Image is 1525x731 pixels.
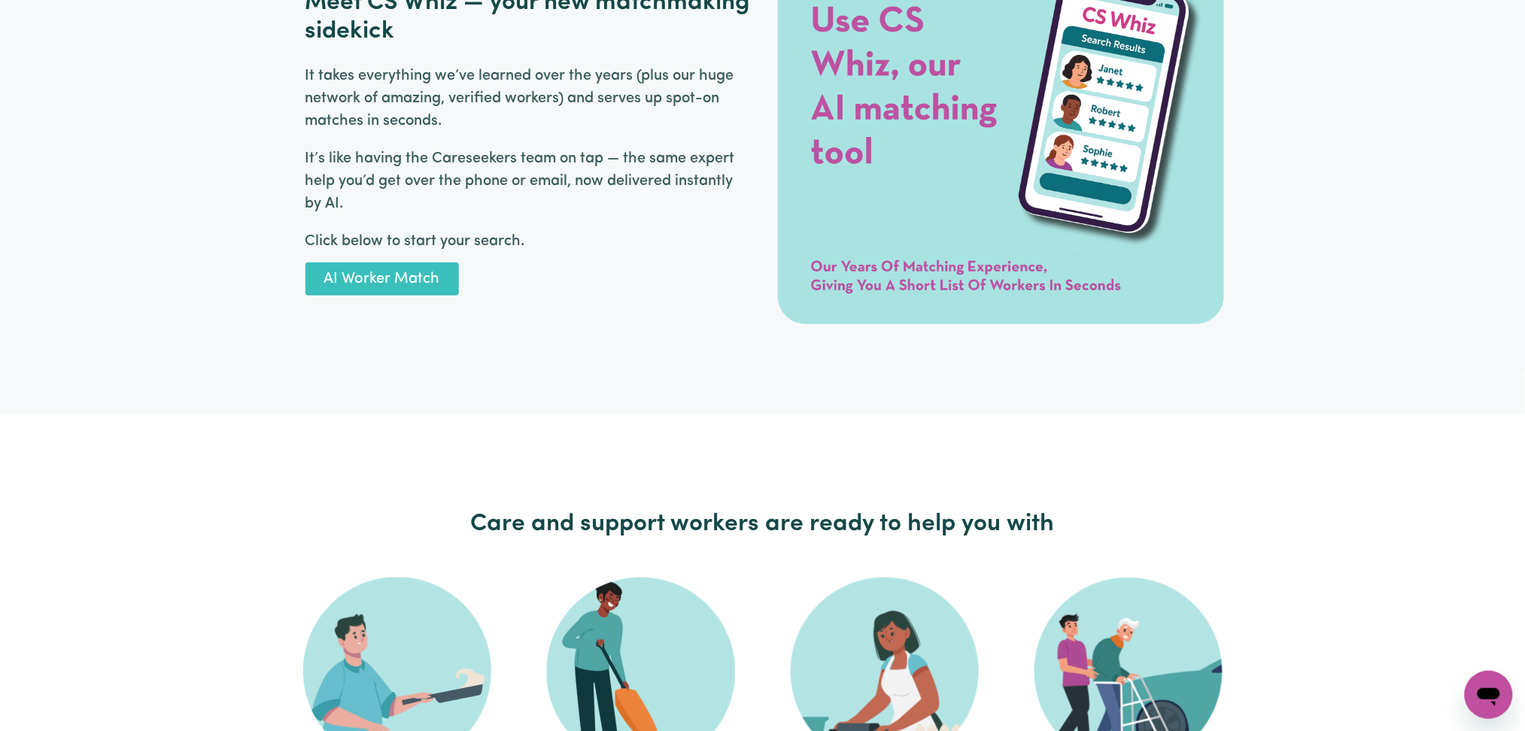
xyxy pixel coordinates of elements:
[305,262,459,296] a: AI Worker Match
[1465,671,1513,719] iframe: Button to launch messaging window
[305,65,752,132] p: It takes everything we’ve learned over the years (plus our huge network of amazing, verified work...
[275,510,1250,538] h2: Care and support workers are ready to help you with
[305,230,752,253] p: Click below to start your search.
[305,147,752,215] p: It’s like having the Careseekers team on tap — the same expert help you’d get over the phone or e...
